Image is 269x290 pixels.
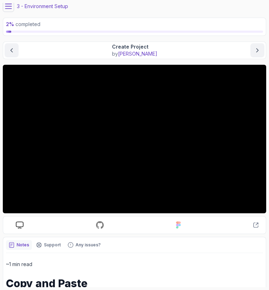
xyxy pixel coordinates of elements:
p: by [112,50,157,57]
button: previous content [5,43,19,57]
p: Create Project [112,43,157,50]
span: completed [6,21,40,27]
p: Any issues? [76,242,101,248]
button: Support button [33,240,64,250]
p: Support [44,242,61,248]
p: 3 - Environment Setup [17,3,68,10]
h1: Copy and Paste [6,277,263,290]
p: ~1 min read [6,260,263,269]
a: course slides [10,221,29,229]
button: next content [250,43,264,57]
span: [PERSON_NAME] [118,51,157,57]
button: notes button [6,240,32,250]
span: 2 % [6,21,14,27]
p: Notes [17,242,29,248]
iframe: To enrich screen reader interactions, please activate Accessibility in Grammarly extension settings [3,65,266,213]
button: Feedback button [65,240,104,250]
